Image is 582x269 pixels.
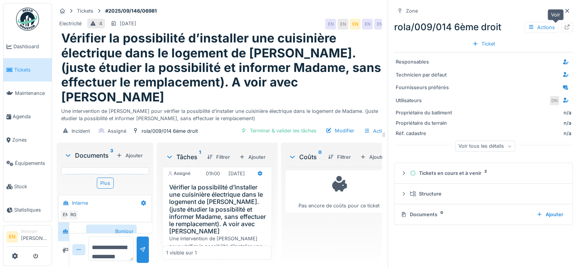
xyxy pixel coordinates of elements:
div: Zone [406,7,418,15]
span: Dashboard [13,43,49,50]
div: Incident [72,127,90,135]
div: Technicien par défaut [396,71,453,78]
div: Plus [97,178,114,189]
div: Pas encore de coûts pour ce ticket [290,174,388,209]
h3: Vérifier la possibilité d’installer une cuisinière électrique dans le logement de [PERSON_NAME]. ... [169,184,268,235]
div: Filtrer [325,152,354,162]
sup: 1 [199,152,201,161]
div: Tickets en cours et à venir [410,170,563,177]
div: 4 [99,20,102,27]
div: Assigné [168,170,191,177]
div: Utilisateurs [396,97,453,104]
div: n/a [564,109,571,116]
h1: Vérifier la possibilité d’installer une cuisinière électrique dans le logement de [PERSON_NAME]. ... [61,31,393,104]
div: EN [350,19,360,29]
div: Ajouter [113,150,146,161]
div: Fournisseurs préférés [396,84,453,91]
sup: 3 [110,151,113,160]
span: Maintenance [15,90,49,97]
div: Tickets [77,7,93,15]
div: EN [337,19,348,29]
span: Agenda [13,113,49,120]
div: DN [549,95,560,106]
div: Propriétaire du batiment [396,109,453,116]
div: 1 visible sur 1 [166,249,197,256]
span: Équipements [15,160,49,167]
a: Agenda [3,105,52,128]
div: Electricité [59,20,82,27]
div: Bonjour [PERSON_NAME]. D'accord [86,225,137,253]
div: Ticket [469,39,498,49]
div: Manager [21,228,49,234]
a: Dashboard [3,35,52,58]
span: Zones [12,136,49,143]
div: Responsables [396,58,453,65]
div: Propriétaire du terrain [396,119,453,127]
strong: #2025/09/146/06981 [102,7,160,15]
div: rola/009/014 6ème droit [142,127,198,135]
div: Documents [401,211,530,218]
div: n/a [456,130,571,137]
li: EN [7,231,18,243]
a: Maintenance [3,82,52,105]
a: Tickets [3,58,52,82]
div: Actions [525,22,558,33]
summary: Documents0Ajouter [398,207,569,222]
li: [PERSON_NAME] [21,228,49,245]
span: Stock [14,183,49,190]
img: Badge_color-CXgf-gQk.svg [16,8,39,31]
summary: Tickets en cours et à venir2 [398,166,569,180]
div: Une intervention de [PERSON_NAME] pour vérifier la possibilité d’installer une cuisinière électri... [61,104,393,122]
div: Filtrer [204,152,233,162]
div: Ajouter [357,152,390,162]
a: Stock [3,175,52,198]
div: [DATE] [120,20,136,27]
div: Terminer & valider les tâches [238,126,320,136]
div: RG [68,210,78,220]
a: Équipements [3,152,52,175]
div: EN [362,19,373,29]
div: [DATE] [228,170,245,177]
div: n/a [456,119,571,127]
div: EN [325,19,336,29]
div: EN [374,19,385,29]
div: Réf. cadastre [396,130,453,137]
div: Voir tous les détails [455,141,515,152]
sup: 0 [318,152,322,161]
a: EN Manager[PERSON_NAME] [7,228,49,247]
div: Tâches [166,152,201,161]
div: Coûts [289,152,322,161]
div: Modifier [323,126,357,136]
a: Statistiques [3,198,52,222]
div: Voir [548,9,564,20]
div: Actions [360,126,394,137]
a: Zones [3,128,52,152]
div: Interne [72,199,88,207]
div: Assigné [108,127,126,135]
span: Tickets [14,66,49,73]
summary: Structure [398,187,569,201]
div: rola/009/014 6ème droit [394,20,573,34]
div: Ajouter [533,209,566,220]
div: EN [60,210,71,220]
div: Ajouter [236,152,269,162]
div: Documents [64,151,113,160]
div: 01h00 [206,170,220,177]
span: Statistiques [14,206,49,214]
div: Structure [410,190,563,197]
